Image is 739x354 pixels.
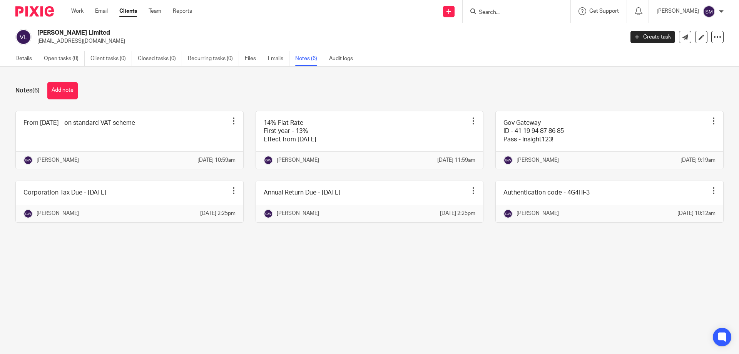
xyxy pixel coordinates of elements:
[37,29,503,37] h2: [PERSON_NAME] Limited
[90,51,132,66] a: Client tasks (0)
[119,7,137,15] a: Clients
[23,156,33,165] img: svg%3E
[268,51,289,66] a: Emails
[245,51,262,66] a: Files
[329,51,359,66] a: Audit logs
[15,87,40,95] h1: Notes
[589,8,619,14] span: Get Support
[173,7,192,15] a: Reports
[295,51,323,66] a: Notes (6)
[200,210,236,217] p: [DATE] 2:25pm
[277,156,319,164] p: [PERSON_NAME]
[37,37,619,45] p: [EMAIL_ADDRESS][DOMAIN_NAME]
[197,156,236,164] p: [DATE] 10:59am
[517,210,559,217] p: [PERSON_NAME]
[95,7,108,15] a: Email
[47,82,78,99] button: Add note
[440,210,475,217] p: [DATE] 2:25pm
[15,51,38,66] a: Details
[37,156,79,164] p: [PERSON_NAME]
[264,209,273,218] img: svg%3E
[503,156,513,165] img: svg%3E
[517,156,559,164] p: [PERSON_NAME]
[15,6,54,17] img: Pixie
[149,7,161,15] a: Team
[71,7,84,15] a: Work
[677,210,716,217] p: [DATE] 10:12am
[630,31,675,43] a: Create task
[478,9,547,16] input: Search
[277,210,319,217] p: [PERSON_NAME]
[138,51,182,66] a: Closed tasks (0)
[44,51,85,66] a: Open tasks (0)
[657,7,699,15] p: [PERSON_NAME]
[15,29,32,45] img: svg%3E
[264,156,273,165] img: svg%3E
[503,209,513,218] img: svg%3E
[703,5,715,18] img: svg%3E
[23,209,33,218] img: svg%3E
[32,87,40,94] span: (6)
[437,156,475,164] p: [DATE] 11:59am
[188,51,239,66] a: Recurring tasks (0)
[680,156,716,164] p: [DATE] 9:19am
[37,210,79,217] p: [PERSON_NAME]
